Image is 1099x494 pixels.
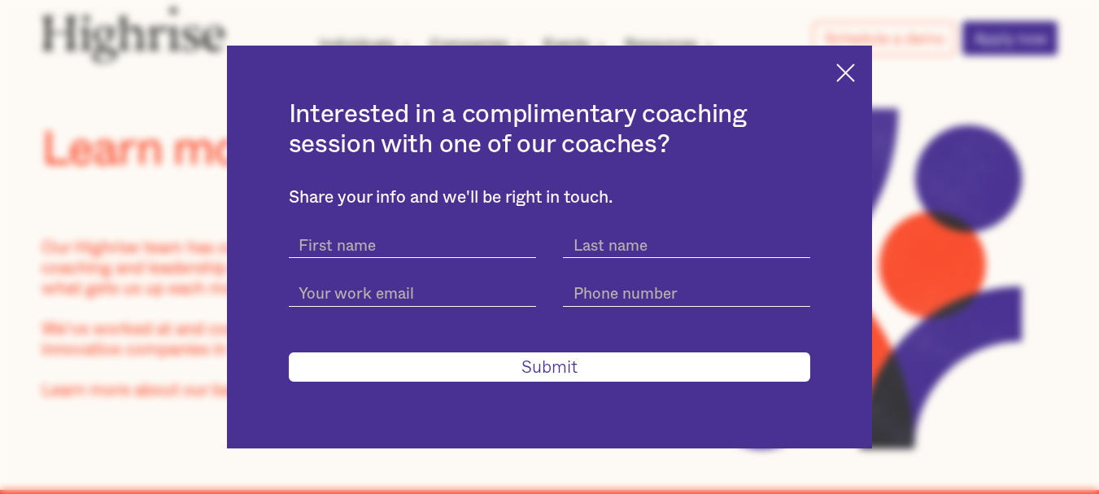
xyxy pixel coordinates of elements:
form: current-schedule-a-demo-get-started-modal [289,229,811,382]
img: Cross icon [836,63,855,82]
input: Your work email [289,277,536,307]
input: First name [289,229,536,259]
input: Last name [563,229,810,259]
input: Phone number [563,277,810,307]
h2: Interested in a complimentary coaching session with one of our coaches? [289,100,811,160]
input: Submit [289,352,811,382]
div: Share your info and we'll be right in touch. [289,188,811,208]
